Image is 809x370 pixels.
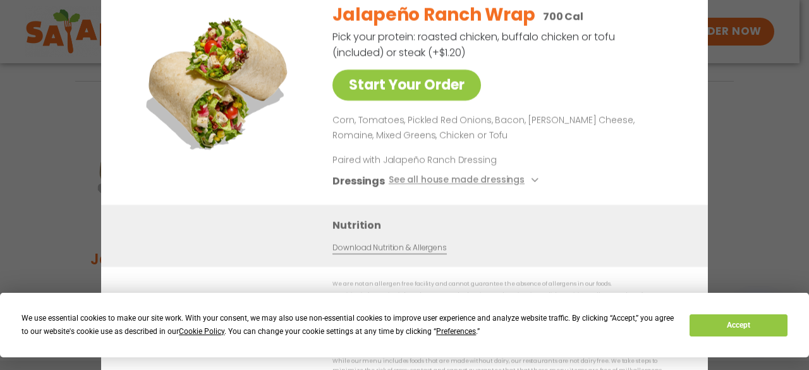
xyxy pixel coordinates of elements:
p: Pick your protein: roasted chicken, buffalo chicken or tofu (included) or steak (+$1.20) [332,29,617,61]
span: Preferences [436,327,476,336]
a: Start Your Order [332,70,481,101]
p: We are not an allergen free facility and cannot guarantee the absence of allergens in our foods. [332,280,683,289]
button: Accept [690,314,787,336]
div: We use essential cookies to make our site work. With your consent, we may also use non-essential ... [21,312,674,338]
p: Corn, Tomatoes, Pickled Red Onions, Bacon, [PERSON_NAME] Cheese, Romaine, Mixed Greens, Chicken o... [332,113,678,144]
p: Paired with Jalapeño Ranch Dressing [332,153,566,166]
p: Nutrition information is based on our standard recipes and portion sizes. Click Nutrition & Aller... [332,291,683,311]
p: 700 Cal [543,9,583,25]
h3: Nutrition [332,217,689,233]
button: See all house made dressings [389,173,542,188]
span: Cookie Policy [179,327,224,336]
a: Download Nutrition & Allergens [332,242,446,254]
h3: Dressings [332,173,385,188]
h2: Jalapeño Ranch Wrap [332,2,535,28]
